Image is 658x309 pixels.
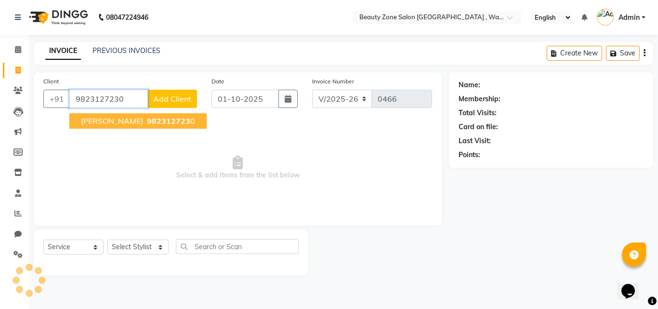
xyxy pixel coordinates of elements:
[459,108,497,118] div: Total Visits:
[147,90,197,108] button: Add Client
[69,90,148,108] input: Search by Name/Mobile/Email/Code
[547,46,602,61] button: Create New
[459,80,480,90] div: Name:
[147,116,190,126] span: 982312723
[45,42,81,60] a: INVOICE
[619,13,640,23] span: Admin
[92,46,160,55] a: PREVIOUS INVOICES
[312,77,354,86] label: Invoice Number
[459,122,498,132] div: Card on file:
[597,9,614,26] img: Admin
[606,46,640,61] button: Save
[618,270,648,299] iframe: chat widget
[459,150,480,160] div: Points:
[106,4,148,31] b: 08047224946
[459,94,500,104] div: Membership:
[459,136,491,146] div: Last Visit:
[176,239,299,254] input: Search or Scan
[211,77,224,86] label: Date
[153,94,191,104] span: Add Client
[43,77,59,86] label: Client
[145,116,195,126] ngb-highlight: 0
[81,116,143,126] span: [PERSON_NAME]
[25,4,91,31] img: logo
[43,90,70,108] button: +91
[43,120,432,216] span: Select & add items from the list below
